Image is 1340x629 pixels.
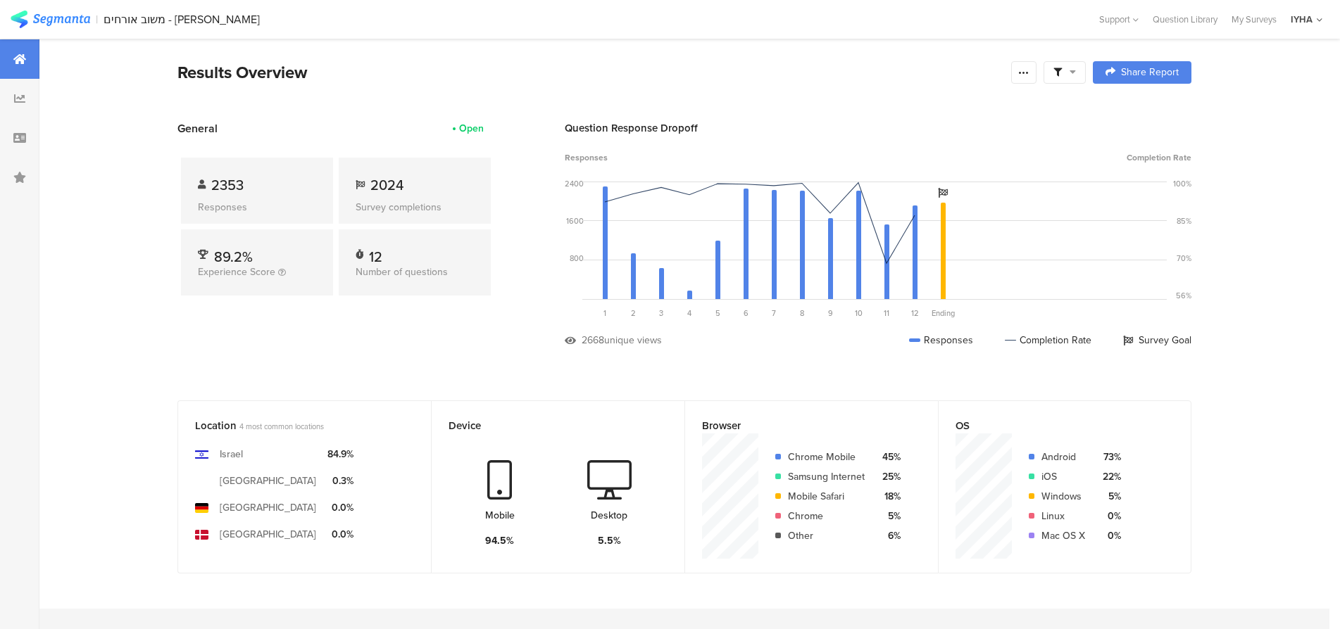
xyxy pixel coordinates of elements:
span: 3 [659,307,663,319]
span: Share Report [1121,68,1179,77]
div: Other [788,528,865,543]
div: 1600 [566,215,584,227]
span: Responses [565,151,608,164]
span: 5 [715,307,720,319]
a: Question Library [1146,13,1225,26]
div: 0.0% [327,527,353,542]
div: 22% [1096,469,1121,484]
span: 1 [603,307,606,319]
div: משוב אורחים - [PERSON_NAME] [104,13,260,26]
div: 2668 [582,333,604,348]
div: IYHA [1291,13,1313,26]
div: [GEOGRAPHIC_DATA] [220,500,316,515]
div: Question Response Dropoff [565,120,1191,136]
span: 6 [744,307,749,319]
span: Number of questions [356,265,448,279]
div: [GEOGRAPHIC_DATA] [220,474,316,488]
div: 73% [1096,450,1121,464]
span: 12 [911,307,919,319]
div: Survey Goal [1123,333,1191,348]
div: Open [459,121,484,136]
div: Ending [929,307,957,319]
div: Windows [1041,489,1085,504]
div: Israel [220,447,243,462]
div: 45% [876,450,901,464]
div: Mobile [485,508,515,523]
div: 0% [1096,528,1121,543]
div: 56% [1176,290,1191,301]
div: Desktop [591,508,627,523]
div: 18% [876,489,901,504]
div: Chrome [788,509,865,523]
div: Location [195,418,391,433]
div: 5% [876,509,901,523]
div: Responses [909,333,973,348]
div: 5.5% [598,533,621,548]
div: 5% [1096,489,1121,504]
div: | [96,11,98,27]
div: 94.5% [485,533,514,548]
div: Device [449,418,644,433]
div: Results Overview [177,60,1004,85]
span: 8 [800,307,804,319]
div: Mobile Safari [788,489,865,504]
span: 4 [687,307,691,319]
a: My Surveys [1225,13,1284,26]
i: Survey Goal [938,188,948,198]
div: 0% [1096,509,1121,523]
div: 0.3% [327,474,353,488]
div: [GEOGRAPHIC_DATA] [220,527,316,542]
div: Responses [198,200,316,215]
img: segmanta logo [11,11,90,28]
div: 12 [369,246,382,260]
div: 2400 [565,178,584,189]
div: Survey completions [356,200,474,215]
div: OS [956,418,1151,433]
div: iOS [1041,469,1085,484]
div: Support [1099,8,1139,30]
span: 9 [828,307,833,319]
div: 84.9% [327,447,353,462]
div: Samsung Internet [788,469,865,484]
div: unique views [604,333,662,348]
span: 2024 [370,174,403,196]
span: Completion Rate [1127,151,1191,164]
span: 2 [631,307,636,319]
div: 0.0% [327,500,353,515]
div: 800 [570,253,584,264]
div: Linux [1041,509,1085,523]
span: 4 most common locations [239,421,324,432]
div: 100% [1173,178,1191,189]
div: 70% [1177,253,1191,264]
span: 11 [884,307,889,319]
span: General [177,120,218,136]
div: Completion Rate [1005,333,1091,348]
div: Chrome Mobile [788,450,865,464]
div: Browser [702,418,898,433]
div: Mac OS X [1041,528,1085,543]
div: Android [1041,450,1085,464]
div: 6% [876,528,901,543]
div: 25% [876,469,901,484]
span: 89.2% [214,246,253,267]
span: 7 [772,307,776,319]
span: 2353 [211,174,244,196]
div: 85% [1177,215,1191,227]
span: 10 [855,307,863,319]
span: Experience Score [198,265,275,279]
